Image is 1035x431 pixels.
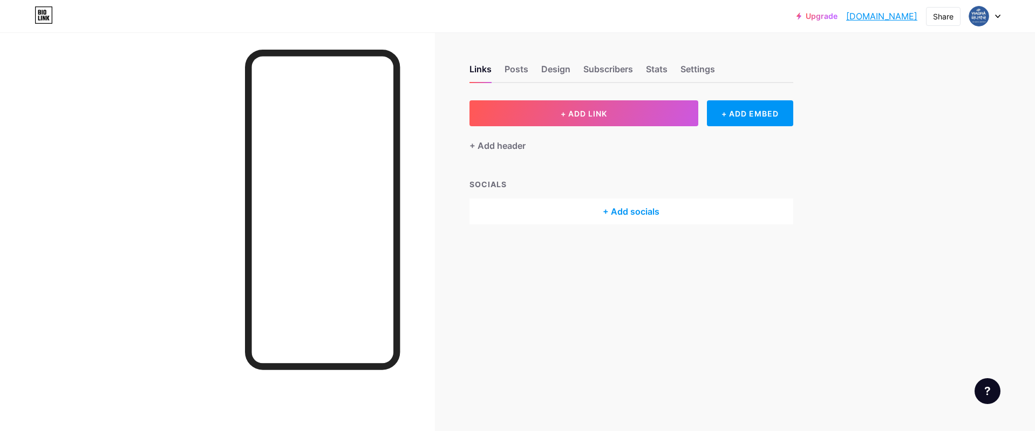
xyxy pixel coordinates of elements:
div: Links [469,63,492,82]
a: Upgrade [796,12,837,20]
img: Kathrynfy Scottkfmx [969,6,989,26]
div: + Add header [469,139,526,152]
div: Design [541,63,570,82]
a: [DOMAIN_NAME] [846,10,917,23]
div: Subscribers [583,63,633,82]
div: + ADD EMBED [707,100,793,126]
div: SOCIALS [469,179,793,190]
div: Settings [680,63,715,82]
div: Stats [646,63,668,82]
div: Posts [505,63,528,82]
div: Share [933,11,954,22]
button: + ADD LINK [469,100,699,126]
div: + Add socials [469,199,793,224]
span: + ADD LINK [561,109,607,118]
